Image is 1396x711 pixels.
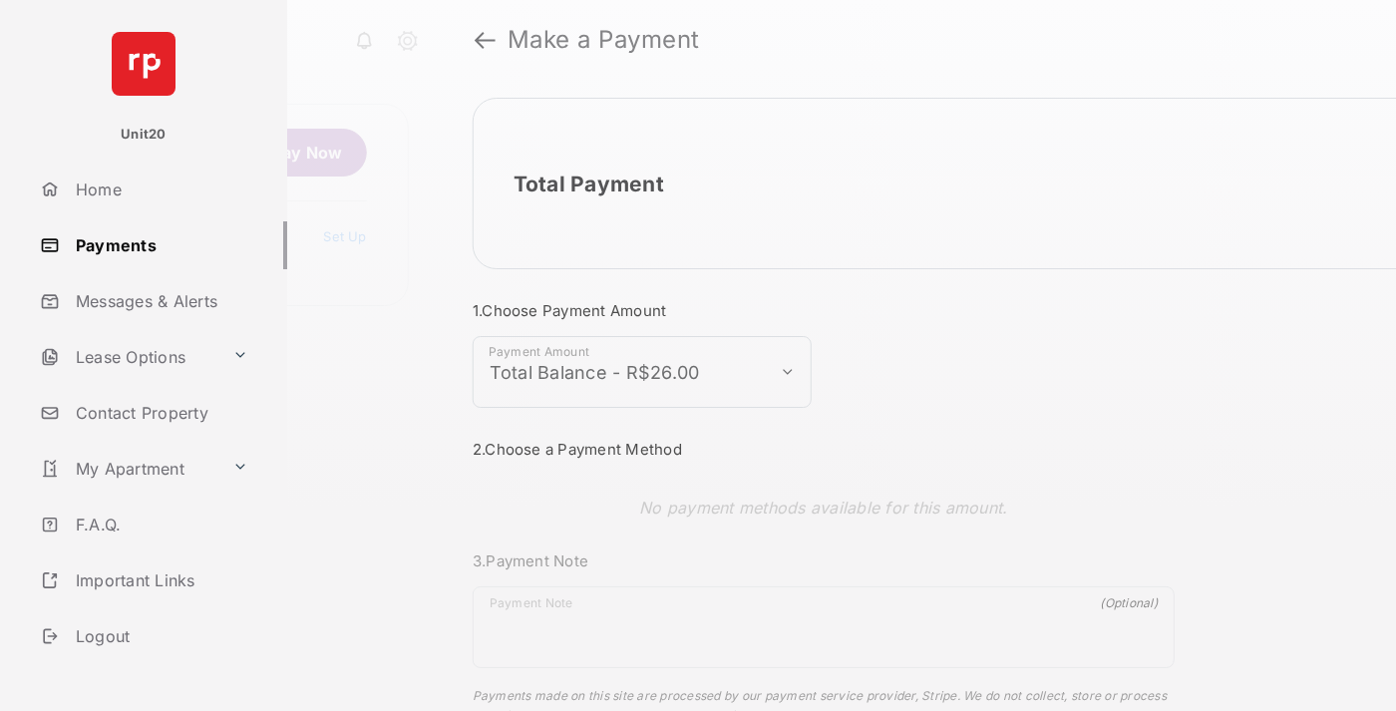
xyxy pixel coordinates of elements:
a: Logout [32,612,287,660]
a: Important Links [32,556,256,604]
a: Messages & Alerts [32,277,287,325]
h3: 2. Choose a Payment Method [473,440,1175,459]
a: Contact Property [32,389,287,437]
h2: Total Payment [514,172,664,196]
strong: Make a Payment [508,28,700,52]
a: Lease Options [32,333,224,381]
a: F.A.Q. [32,501,287,548]
h3: 1. Choose Payment Amount [473,301,1175,320]
a: Payments [32,221,287,269]
a: Set Up [323,228,367,244]
p: No payment methods available for this amount. [639,496,1007,520]
a: My Apartment [32,445,224,493]
img: svg+xml;base64,PHN2ZyB4bWxucz0iaHR0cDovL3d3dy53My5vcmcvMjAwMC9zdmciIHdpZHRoPSI2NCIgaGVpZ2h0PSI2NC... [112,32,175,96]
p: Unit20 [121,125,167,145]
h3: 3. Payment Note [473,551,1175,570]
a: Home [32,166,287,213]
